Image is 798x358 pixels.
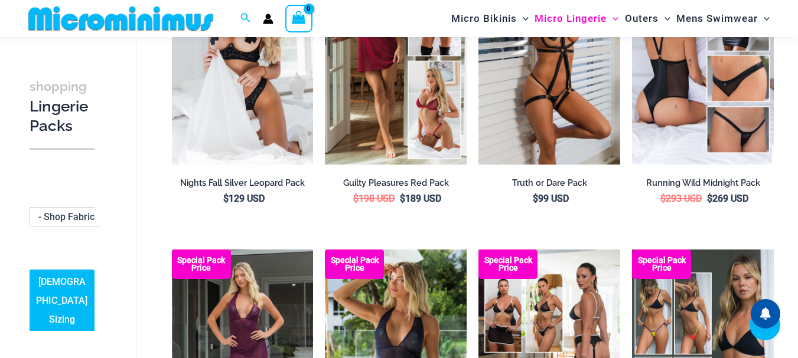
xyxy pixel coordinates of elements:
[660,193,666,204] span: $
[673,4,773,34] a: Mens SwimwearMenu ToggleMenu Toggle
[325,257,384,272] b: Special Pack Price
[622,4,673,34] a: OutersMenu ToggleMenu Toggle
[263,14,273,24] a: Account icon link
[285,5,312,32] a: View Shopping Cart, empty
[660,193,702,204] bdi: 293 USD
[478,178,620,189] h2: Truth or Dare Pack
[223,193,265,204] bdi: 129 USD
[533,193,569,204] bdi: 99 USD
[533,193,538,204] span: $
[400,193,405,204] span: $
[676,4,758,34] span: Mens Swimwear
[24,5,218,32] img: MM SHOP LOGO FLAT
[223,193,229,204] span: $
[30,270,95,351] a: [DEMOGRAPHIC_DATA] Sizing Guide
[517,4,529,34] span: Menu Toggle
[632,178,774,189] h2: Running Wild Midnight Pack
[172,178,314,189] h2: Nights Fall Silver Leopard Pack
[632,178,774,193] a: Running Wild Midnight Pack
[535,4,607,34] span: Micro Lingerie
[172,257,231,272] b: Special Pack Price
[707,193,712,204] span: $
[30,76,95,136] h3: Lingerie Packs
[448,4,532,34] a: Micro BikinisMenu ToggleMenu Toggle
[632,257,691,272] b: Special Pack Price
[478,257,538,272] b: Special Pack Price
[607,4,618,34] span: Menu Toggle
[353,193,359,204] span: $
[30,208,112,226] span: - Shop Fabric Type
[400,193,441,204] bdi: 189 USD
[707,193,748,204] bdi: 269 USD
[172,178,314,193] a: Nights Fall Silver Leopard Pack
[325,178,467,189] h2: Guilty Pleasures Red Pack
[659,4,670,34] span: Menu Toggle
[353,193,395,204] bdi: 198 USD
[240,11,251,26] a: Search icon link
[532,4,621,34] a: Micro LingerieMenu ToggleMenu Toggle
[38,211,118,222] span: - Shop Fabric Type
[758,4,770,34] span: Menu Toggle
[30,207,112,226] span: - Shop Fabric Type
[478,178,620,193] a: Truth or Dare Pack
[451,4,517,34] span: Micro Bikinis
[325,178,467,193] a: Guilty Pleasures Red Pack
[30,79,87,94] span: shopping
[447,2,774,35] nav: Site Navigation
[625,4,659,34] span: Outers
